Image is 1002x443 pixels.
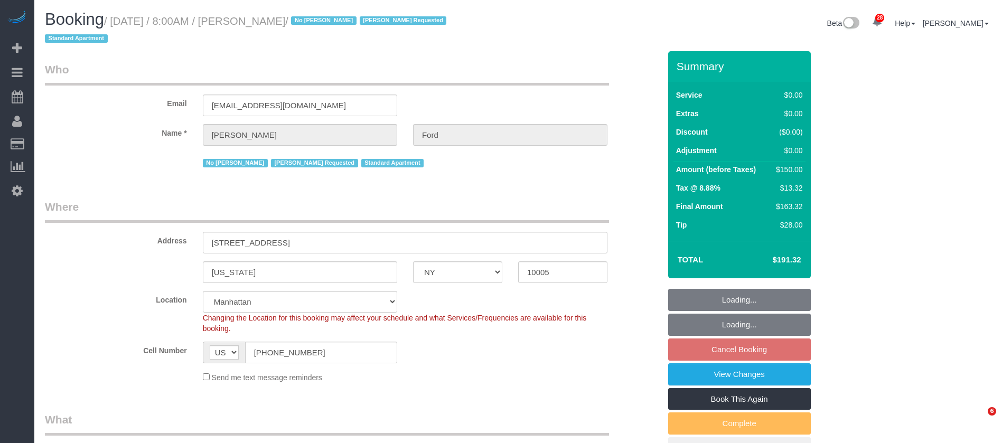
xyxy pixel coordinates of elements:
a: 28 [867,11,887,34]
input: City [203,261,397,283]
small: / [DATE] / 8:00AM / [PERSON_NAME] [45,15,450,45]
div: $0.00 [772,108,802,119]
input: First Name [203,124,397,146]
div: $13.32 [772,183,802,193]
h3: Summary [677,60,806,72]
div: $150.00 [772,164,802,175]
span: Booking [45,10,104,29]
img: New interface [842,17,859,31]
iframe: Intercom live chat [966,407,991,432]
span: 6 [988,407,996,416]
input: Last Name [413,124,607,146]
strong: Total [678,255,704,264]
div: $0.00 [772,90,802,100]
label: Name * [37,124,195,138]
input: Zip Code [518,261,607,283]
label: Discount [676,127,708,137]
label: Adjustment [676,145,717,156]
a: Help [895,19,915,27]
legend: Who [45,62,609,86]
label: Amount (before Taxes) [676,164,756,175]
label: Tax @ 8.88% [676,183,720,193]
div: ($0.00) [772,127,802,137]
legend: Where [45,199,609,223]
a: Beta [827,19,860,27]
label: Email [37,95,195,109]
span: 28 [875,14,884,22]
input: Email [203,95,397,116]
label: Address [37,232,195,246]
div: $163.32 [772,201,802,212]
span: No [PERSON_NAME] [203,159,268,167]
label: Final Amount [676,201,723,212]
label: Service [676,90,703,100]
span: [PERSON_NAME] Requested [360,16,447,25]
h4: $191.32 [741,256,801,265]
label: Location [37,291,195,305]
div: $0.00 [772,145,802,156]
label: Extras [676,108,699,119]
span: [PERSON_NAME] Requested [271,159,358,167]
a: Book This Again [668,388,811,410]
legend: What [45,412,609,436]
a: [PERSON_NAME] [923,19,989,27]
div: $28.00 [772,220,802,230]
label: Tip [676,220,687,230]
span: Send me text message reminders [212,373,322,382]
input: Cell Number [245,342,397,363]
span: No [PERSON_NAME] [291,16,356,25]
span: Standard Apartment [361,159,424,167]
a: View Changes [668,363,811,385]
img: Automaid Logo [6,11,27,25]
span: Standard Apartment [45,34,108,43]
span: Changing the Location for this booking may affect your schedule and what Services/Frequencies are... [203,314,587,333]
label: Cell Number [37,342,195,356]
